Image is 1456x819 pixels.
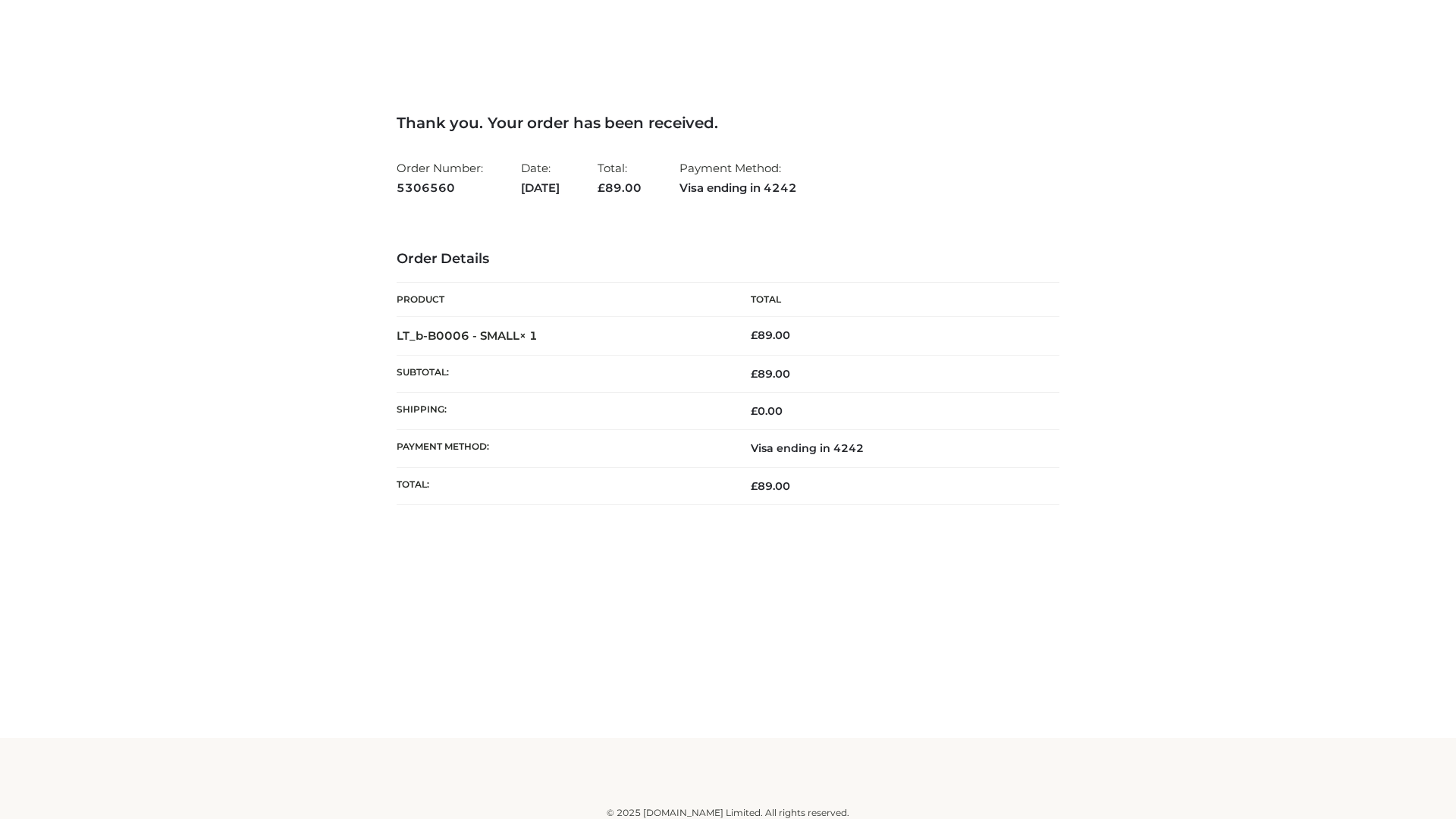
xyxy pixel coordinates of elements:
span: 89.00 [751,479,790,493]
h3: Order Details [397,251,1059,268]
bdi: 89.00 [751,328,790,342]
span: £ [598,180,605,195]
li: Order Number: [397,155,483,201]
strong: × 1 [519,328,538,343]
td: Visa ending in 4242 [728,430,1059,467]
span: £ [751,367,758,381]
h3: Thank you. Your order has been received. [397,114,1059,132]
strong: Visa ending in 4242 [679,178,797,198]
th: Total: [397,467,728,504]
span: £ [751,328,758,342]
span: 89.00 [598,180,642,195]
th: Payment method: [397,430,728,467]
strong: 5306560 [397,178,483,198]
span: £ [751,404,758,418]
bdi: 0.00 [751,404,783,418]
th: Subtotal: [397,355,728,392]
strong: LT_b-B0006 - SMALL [397,328,538,343]
li: Total: [598,155,642,201]
li: Date: [521,155,560,201]
th: Total [728,283,1059,317]
li: Payment Method: [679,155,797,201]
span: £ [751,479,758,493]
strong: [DATE] [521,178,560,198]
th: Product [397,283,728,317]
span: 89.00 [751,367,790,381]
th: Shipping: [397,393,728,430]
